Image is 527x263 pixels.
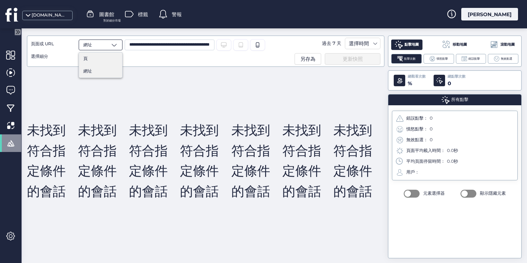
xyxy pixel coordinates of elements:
font: 元素選擇器 [423,190,445,196]
font: 滾動地圖 [500,42,515,47]
font: 用戶： [406,169,419,175]
font: 警報 [172,11,182,18]
font: 所有點擊 [451,97,468,102]
font: 點擊次數 [404,57,416,60]
font: 平均頁面停留時間： [406,158,445,164]
font: 0 [430,126,433,131]
font: 0 [448,80,451,87]
font: 無效點選： [406,137,428,142]
font: 選擇時間 [349,40,369,47]
font: 未找到符合指定條件的會話 [333,122,372,199]
font: [PERSON_NAME] [468,11,512,18]
font: 未找到符合指定條件的會話 [27,122,66,199]
font: 憤怒點擊 [436,57,448,60]
font: 頁 [83,56,88,61]
font: 0 [430,137,433,142]
font: 未找到符合指定條件的會話 [231,122,270,199]
font: 點擊地圖 [405,42,419,47]
font: 未找到符合指定條件的會話 [180,122,219,199]
font: 0.0秒 [447,158,458,164]
font: 錯誤點擊： [406,115,428,121]
font: 0.0秒 [447,148,458,153]
font: 網址 [83,42,92,47]
font: % [408,80,412,87]
font: 標籤 [138,11,148,18]
button: 更新快照 [325,53,380,65]
font: 總點擊次數 [448,74,466,79]
font: 網址 [83,68,92,74]
button: 另存為 [295,53,321,65]
font: 未找到符合指定條件的會話 [78,122,117,199]
font: 未找到符合指定條件的會話 [282,122,321,199]
font: 總觀看次數 [408,74,426,79]
font: 過去 7 天 [322,41,341,46]
font: 對於細分市場 [103,19,121,22]
font: 選擇細分 [31,54,48,59]
font: 移動地圖 [453,42,467,47]
font: 無效點選 [501,57,512,60]
font: 錯誤點擊 [468,57,480,60]
font: 圖書館 [99,11,114,18]
font: 頁面平均載入時間： [406,148,445,153]
font: [DOMAIN_NAME] [32,12,70,18]
font: 另存為 [300,56,315,62]
font: 顯示隱藏元素 [480,190,506,196]
font: 未找到符合指定條件的會話 [129,122,168,199]
font: 憤怒點擊： [406,126,428,131]
font: 頁面或 URL [31,41,54,46]
font: 0 [430,115,433,121]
